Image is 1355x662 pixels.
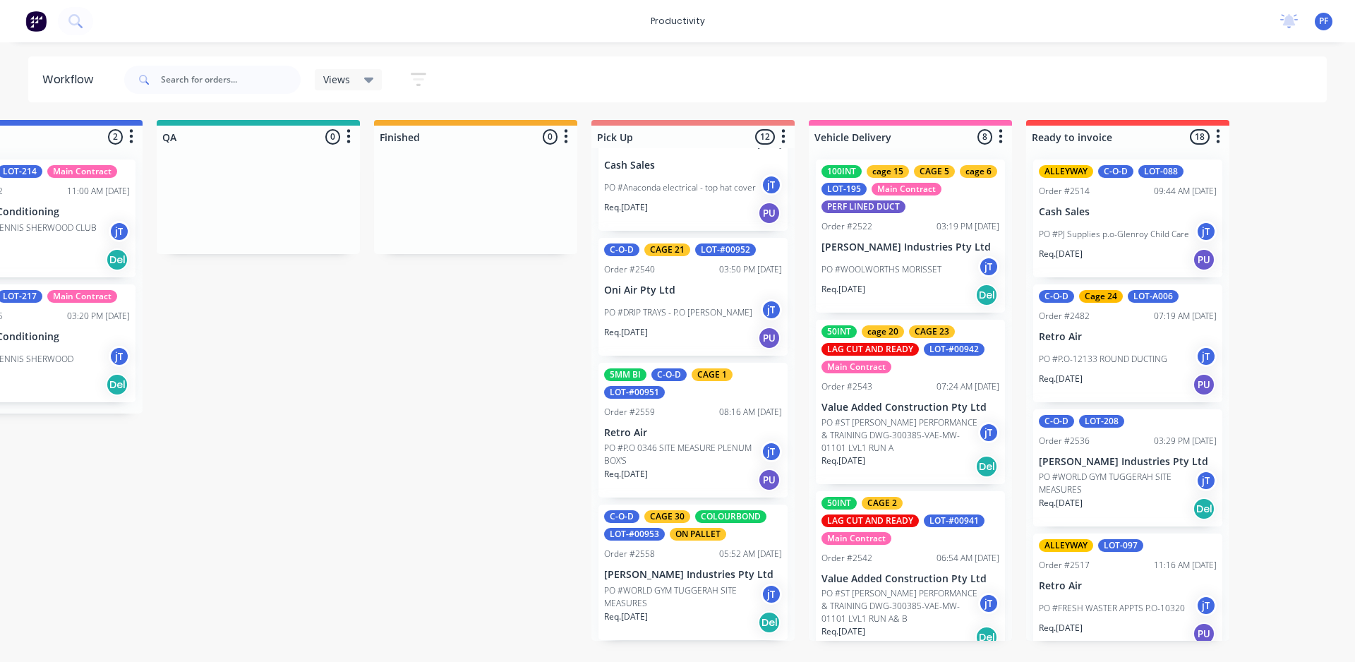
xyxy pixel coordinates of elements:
div: Main Contract [872,183,941,195]
div: C-O-D [651,368,687,381]
div: Order #2543 [821,380,872,393]
div: Del [106,373,128,396]
div: C-O-D [1039,415,1074,428]
p: Req. [DATE] [604,610,648,623]
div: LOT-097 [1098,539,1143,552]
div: C-O-DLOT-208Order #253603:29 PM [DATE][PERSON_NAME] Industries Pty LtdPO #WORLD GYM TUGGERAH SITE... [1033,409,1222,527]
p: PO #Anaconda electrical - top hat cover [604,181,756,194]
div: 50INTcage 20CAGE 23LAG CUT AND READYLOT-#00942Main ContractOrder #254307:24 AM [DATE]Value Added ... [816,320,1005,484]
p: PO #WORLD GYM TUGGERAH SITE MEASURES [604,584,761,610]
span: Views [323,72,350,87]
div: productivity [644,11,712,32]
div: LOT-#00951 [604,386,665,399]
p: PO #WORLD GYM TUGGERAH SITE MEASURES [1039,471,1196,496]
div: Order #2517 [1039,559,1090,572]
p: Value Added Construction Pty Ltd [821,573,999,585]
p: Req. [DATE] [1039,373,1083,385]
div: cage 15 [867,165,909,178]
div: 11:00 AM [DATE] [67,185,130,198]
div: jT [1196,470,1217,491]
div: jT [1196,595,1217,616]
p: PO #ST [PERSON_NAME] PERFORMANCE & TRAINING DWG-300385-VAE-MW-01101 LVL1 RUN A [821,416,978,455]
div: PU [1193,373,1215,396]
div: PU [758,469,781,491]
div: Order #2536 [1039,435,1090,447]
div: Del [975,626,998,649]
div: 08:16 AM [DATE] [719,406,782,419]
div: 100INT [821,165,862,178]
p: PO #DRIP TRAYS - P.O [PERSON_NAME] [604,306,752,319]
p: PO #FRESH WASTER APPTS P.O-10320 [1039,602,1185,615]
div: ALLEYWAYC-O-DLOT-088Order #251409:44 AM [DATE]Cash SalesPO #PJ Supplies p.o-Glenroy Child CarejTR... [1033,160,1222,277]
span: PF [1319,15,1328,28]
p: PO #PJ Supplies p.o-Glenroy Child Care [1039,228,1189,241]
div: CAGE 1 [692,368,733,381]
div: Del [758,611,781,634]
div: 50INT [821,325,857,338]
div: C-O-D [1098,165,1133,178]
div: Main Contract [47,290,117,303]
div: Del [975,455,998,478]
div: LAG CUT AND READY [821,514,919,527]
div: 03:19 PM [DATE] [937,220,999,233]
div: Order #2542 [821,552,872,565]
div: cage 6 [960,165,997,178]
div: 100INTcage 15CAGE 5cage 6LOT-195Main ContractPERF LINED DUCTOrder #252203:19 PM [DATE][PERSON_NAM... [816,160,1005,313]
div: 50INT [821,497,857,510]
div: Main Contract [821,361,891,373]
div: PERF LINED DUCT [821,200,905,213]
div: Del [975,284,998,306]
p: Req. [DATE] [821,455,865,467]
div: LOT-088 [1138,165,1184,178]
div: jT [109,346,130,367]
div: jT [978,422,999,443]
div: jT [761,584,782,605]
div: PU [1193,248,1215,271]
p: PO #WOOLWORTHS MORISSET [821,263,941,276]
div: LOT-A006 [1128,290,1179,303]
div: Order #2522 [821,220,872,233]
p: Retro Air [1039,331,1217,343]
div: ALLEYWAY [1039,539,1093,552]
div: jT [761,299,782,320]
div: Order #2514 [1039,185,1090,198]
div: PU [758,202,781,224]
p: Req. [DATE] [604,201,648,214]
p: Oni Air Pty Ltd [604,284,782,296]
div: 07:24 AM [DATE] [937,380,999,393]
div: C-O-DCage 24LOT-A006Order #248207:19 AM [DATE]Retro AirPO #P.O-12133 ROUND DUCTINGjTReq.[DATE]PU [1033,284,1222,402]
div: COLOURBOND [695,510,766,523]
div: jT [1196,221,1217,242]
p: PO #P.O-12133 ROUND DUCTING [1039,353,1167,366]
div: Main Contract [47,165,117,178]
div: Order #256311:44 AM [DATE]Cash SalesPO #Anaconda electrical - top hat coverjTReq.[DATE]PU [598,113,788,231]
div: Order #2559 [604,406,655,419]
div: jT [978,593,999,614]
div: jT [109,221,130,242]
p: Req. [DATE] [821,283,865,296]
div: 09:44 AM [DATE] [1154,185,1217,198]
div: LOT-208 [1079,415,1124,428]
div: LAG CUT AND READY [821,343,919,356]
p: Value Added Construction Pty Ltd [821,402,999,414]
div: PU [1193,622,1215,645]
p: Req. [DATE] [1039,497,1083,510]
p: Req. [DATE] [1039,622,1083,634]
p: Retro Air [1039,580,1217,592]
div: CAGE 21 [644,243,690,256]
div: Cage 24 [1079,290,1123,303]
div: LOT-#00941 [924,514,984,527]
div: 07:19 AM [DATE] [1154,310,1217,323]
p: Req. [DATE] [604,468,648,481]
div: Order #2482 [1039,310,1090,323]
div: LOT-195 [821,183,867,195]
div: LOT-#00952 [695,243,756,256]
div: jT [978,256,999,277]
div: 05:52 AM [DATE] [719,548,782,560]
div: Order #2540 [604,263,655,276]
div: CAGE 2 [862,497,903,510]
div: C-O-DCAGE 30COLOURBONDLOT-#00953ON PALLETOrder #255805:52 AM [DATE][PERSON_NAME] Industries Pty L... [598,505,788,640]
div: jT [761,174,782,195]
div: 11:16 AM [DATE] [1154,559,1217,572]
div: Del [106,248,128,271]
